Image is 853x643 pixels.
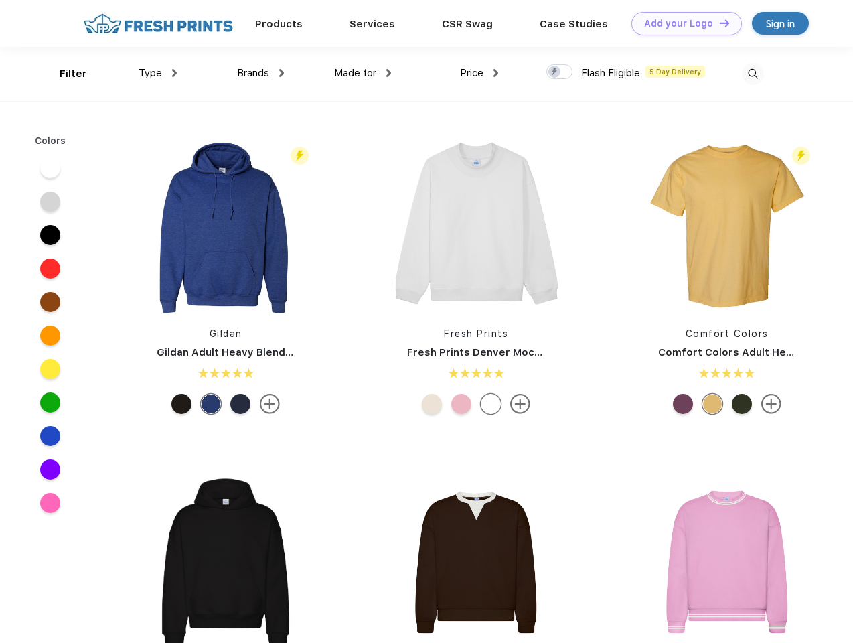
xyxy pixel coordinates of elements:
[386,69,391,77] img: dropdown.png
[279,69,284,77] img: dropdown.png
[481,394,501,414] div: White
[638,135,816,313] img: func=resize&h=266
[761,394,781,414] img: more.svg
[673,394,693,414] div: Berry
[493,69,498,77] img: dropdown.png
[460,67,483,79] span: Price
[581,67,640,79] span: Flash Eligible
[334,67,376,79] span: Made for
[387,135,565,313] img: func=resize&h=266
[444,328,508,339] a: Fresh Prints
[766,16,795,31] div: Sign in
[137,135,315,313] img: func=resize&h=266
[702,394,722,414] div: Mustard
[792,147,810,165] img: flash_active_toggle.svg
[510,394,530,414] img: more.svg
[255,18,303,30] a: Products
[237,67,269,79] span: Brands
[291,147,309,165] img: flash_active_toggle.svg
[752,12,809,35] a: Sign in
[157,346,449,358] a: Gildan Adult Heavy Blend 8 Oz. 50/50 Hooded Sweatshirt
[260,394,280,414] img: more.svg
[80,12,237,35] img: fo%20logo%202.webp
[201,394,221,414] div: Hthr Sport Royal
[25,134,76,148] div: Colors
[171,394,191,414] div: Dark Chocolate
[720,19,729,27] img: DT
[210,328,242,339] a: Gildan
[230,394,250,414] div: Ht Sprt Drk Navy
[742,63,764,85] img: desktop_search.svg
[407,346,698,358] a: Fresh Prints Denver Mock Neck Heavyweight Sweatshirt
[139,67,162,79] span: Type
[422,394,442,414] div: Buttermilk
[172,69,177,77] img: dropdown.png
[686,328,769,339] a: Comfort Colors
[644,18,713,29] div: Add your Logo
[60,66,87,82] div: Filter
[732,394,752,414] div: Hemp
[645,66,705,78] span: 5 Day Delivery
[451,394,471,414] div: Pink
